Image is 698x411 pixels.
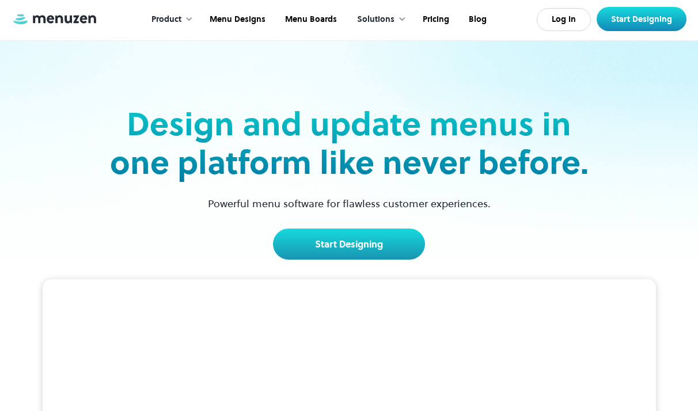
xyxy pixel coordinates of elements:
[458,2,495,37] a: Blog
[194,196,505,211] p: Powerful menu software for flawless customer experiences.
[274,2,346,37] a: Menu Boards
[199,2,274,37] a: Menu Designs
[106,105,592,182] h2: Design and update menus in one platform like never before.
[597,7,686,31] a: Start Designing
[273,229,425,260] a: Start Designing
[537,8,591,31] a: Log In
[412,2,458,37] a: Pricing
[346,2,412,37] div: Solutions
[140,2,199,37] div: Product
[151,13,181,26] div: Product
[357,13,394,26] div: Solutions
